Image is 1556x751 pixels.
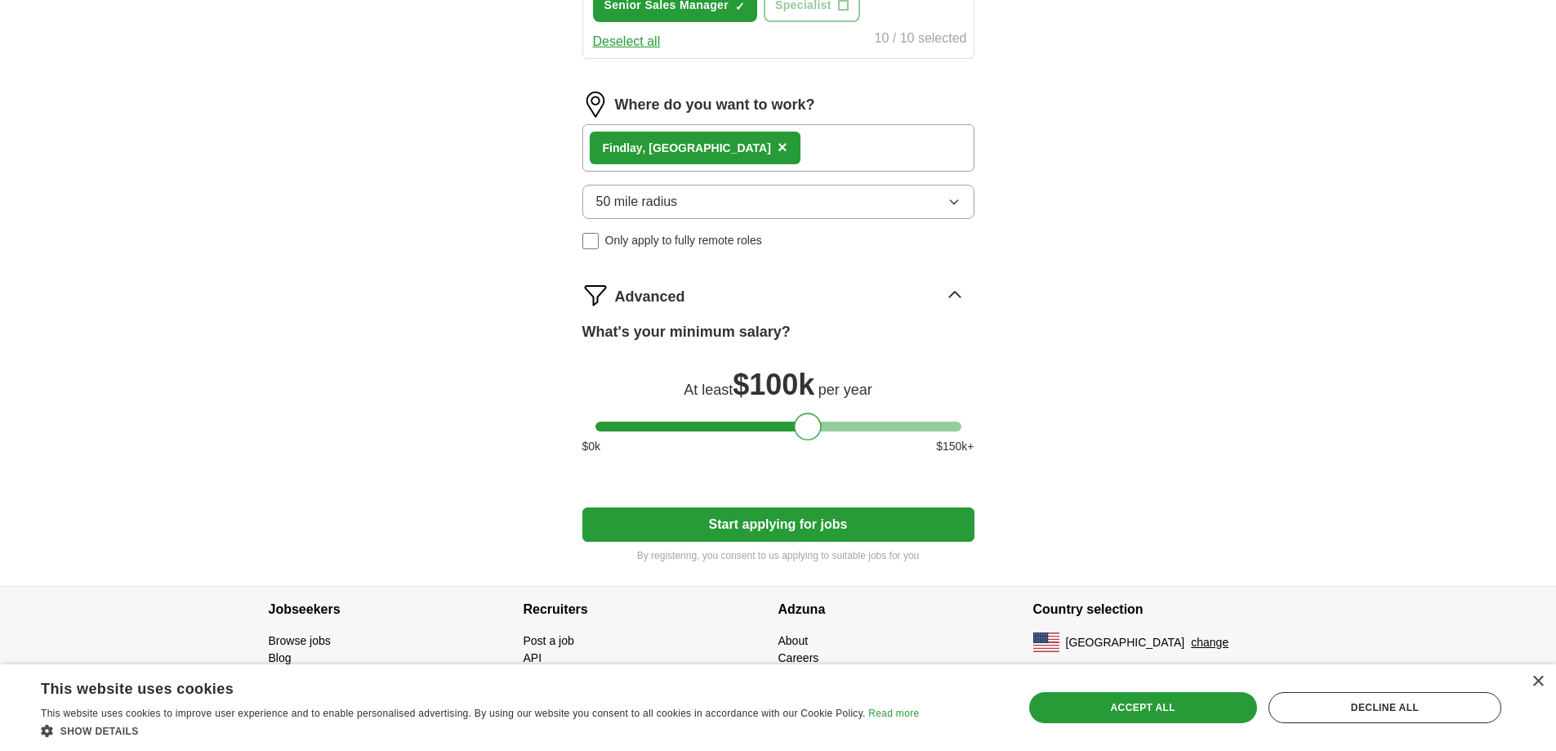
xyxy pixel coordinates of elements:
[778,138,787,156] span: ×
[41,708,866,719] span: This website uses cookies to improve user experience and to enable personalised advertising. By u...
[605,232,762,249] span: Only apply to fully remote roles
[1029,692,1257,723] div: Accept all
[596,192,678,212] span: 50 mile radius
[778,136,787,160] button: ×
[1033,587,1288,633] h4: Country selection
[41,722,919,739] div: Show details
[269,651,292,664] a: Blog
[524,634,574,647] a: Post a job
[733,368,814,401] span: $ 100k
[875,29,967,51] div: 10 / 10 selected
[778,651,819,664] a: Careers
[936,438,974,455] span: $ 150 k+
[818,382,872,398] span: per year
[582,507,974,542] button: Start applying for jobs
[582,548,974,563] p: By registering, you consent to us applying to suitable jobs for you
[684,382,733,398] span: At least
[582,438,601,455] span: $ 0 k
[41,674,878,699] div: This website uses cookies
[1531,676,1544,688] div: Close
[582,321,791,343] label: What's your minimum salary?
[582,233,599,249] input: Only apply to fully remote roles
[615,286,685,308] span: Advanced
[778,634,809,647] a: About
[582,92,609,118] img: location.png
[1033,633,1059,652] img: US flag
[593,32,661,51] button: Deselect all
[582,282,609,308] img: filter
[1268,692,1501,723] div: Decline all
[603,140,771,157] div: , [GEOGRAPHIC_DATA]
[868,708,919,719] a: Read more, opens a new window
[1066,634,1185,651] span: [GEOGRAPHIC_DATA]
[524,651,542,664] a: API
[60,726,139,737] span: Show details
[582,185,974,219] button: 50 mile radius
[269,634,331,647] a: Browse jobs
[603,141,643,154] strong: Findlay
[615,94,815,116] label: Where do you want to work?
[1191,634,1228,651] button: change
